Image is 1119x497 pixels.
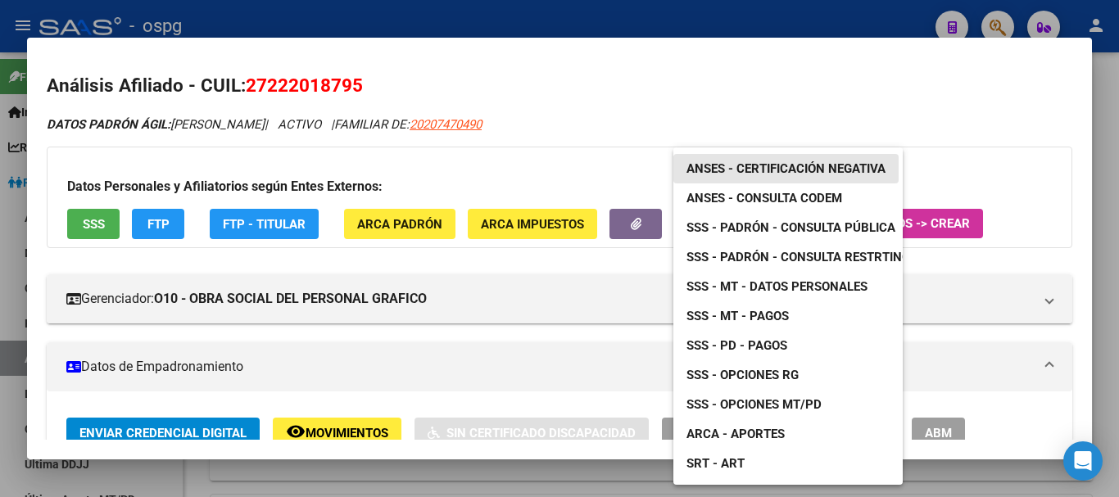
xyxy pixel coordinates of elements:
span: FTP - Titular [223,217,306,232]
span: FTP [147,217,170,232]
button: ARCA Impuestos [468,209,597,239]
mat-expansion-panel-header: Gerenciador:O10 - OBRA SOCIAL DEL PERSONAL GRAFICO [47,274,1072,323]
i: | ACTIVO | [47,117,482,132]
mat-panel-title: Gerenciador: [66,289,1033,309]
button: Sin Certificado Discapacidad [415,418,649,448]
span: 27222018795 [246,75,363,96]
button: ARCA Padrón [344,209,455,239]
button: ABM [912,418,965,448]
button: FTP - Titular [210,209,319,239]
span: ARCA Impuestos [481,217,584,232]
button: SSS [67,209,120,239]
button: Organismos Ext. [674,209,791,239]
span: ARCA Padrón [357,217,442,232]
span: Enviar Credencial Digital [79,426,247,441]
span: Movimientos [306,426,388,441]
h3: Datos Personales y Afiliatorios según Entes Externos: [67,177,1052,197]
span: [PERSON_NAME] [47,117,265,132]
span: 20207470490 [410,117,482,132]
button: Enviar Credencial Digital [66,418,260,448]
span: Sin Certificado Discapacidad [446,426,636,441]
button: ABM Rápido [798,418,899,448]
button: No hay casos -> Crear [804,209,983,238]
mat-panel-title: Datos de Empadronamiento [66,357,1033,377]
h2: Análisis Afiliado - CUIL: [47,72,1072,100]
strong: DATOS PADRÓN ÁGIL: [47,117,170,132]
mat-expansion-panel-header: Datos de Empadronamiento [47,342,1072,391]
span: SSS [83,217,105,232]
mat-icon: remove_red_eye [286,422,306,441]
button: Crear Familiar [662,418,785,448]
span: ABM Rápido [811,426,886,441]
button: FTP [132,209,184,239]
span: ABM [925,426,952,441]
strong: Organismos Ext. [687,218,778,233]
strong: O10 - OBRA SOCIAL DEL PERSONAL GRAFICO [154,289,427,309]
span: FAMILIAR DE: [334,117,482,132]
span: Crear Familiar [675,426,772,441]
button: Movimientos [273,418,401,448]
span: No hay casos -> Crear [817,216,970,231]
div: Open Intercom Messenger [1063,441,1103,481]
